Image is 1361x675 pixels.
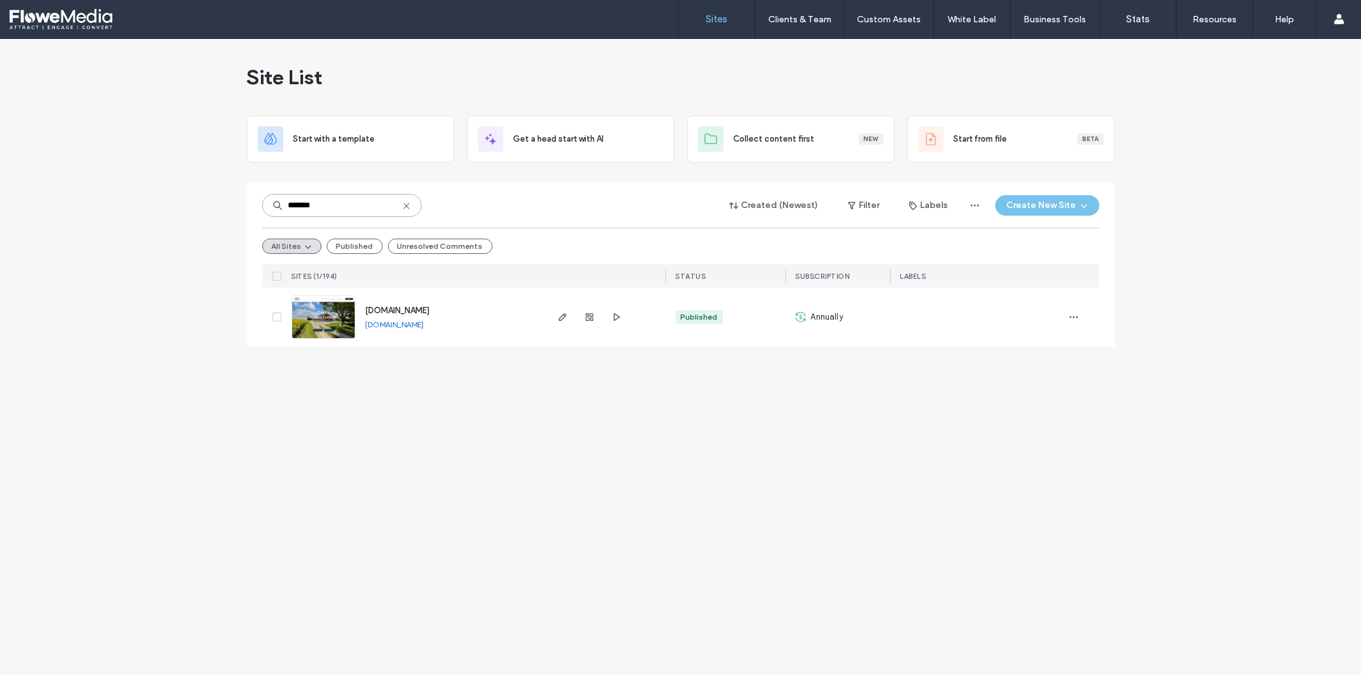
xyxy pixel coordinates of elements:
[718,195,830,216] button: Created (Newest)
[687,115,895,163] div: Collect content firstNew
[734,133,815,145] span: Collect content first
[388,239,493,254] button: Unresolved Comments
[366,320,424,329] a: [DOMAIN_NAME]
[796,272,850,281] span: SUBSCRIPTION
[1275,14,1295,25] label: Help
[858,14,921,25] label: Custom Assets
[706,13,728,25] label: Sites
[898,195,960,216] button: Labels
[768,14,831,25] label: Clients & Team
[262,239,322,254] button: All Sites
[327,239,383,254] button: Published
[995,195,1099,216] button: Create New Site
[1078,133,1104,145] div: Beta
[811,311,844,323] span: Annually
[948,14,997,25] label: White Label
[1126,13,1150,25] label: Stats
[366,306,430,315] a: [DOMAIN_NAME]
[294,133,375,145] span: Start with a template
[467,115,674,163] div: Get a head start with AI
[954,133,1008,145] span: Start from file
[1193,14,1237,25] label: Resources
[1024,14,1087,25] label: Business Tools
[247,115,454,163] div: Start with a template
[681,311,718,323] div: Published
[292,272,338,281] span: SITES (1/194)
[514,133,604,145] span: Get a head start with AI
[29,9,55,20] span: Help
[247,64,323,90] span: Site List
[676,272,706,281] span: STATUS
[859,133,884,145] div: New
[900,272,926,281] span: LABELS
[907,115,1115,163] div: Start from fileBeta
[835,195,893,216] button: Filter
